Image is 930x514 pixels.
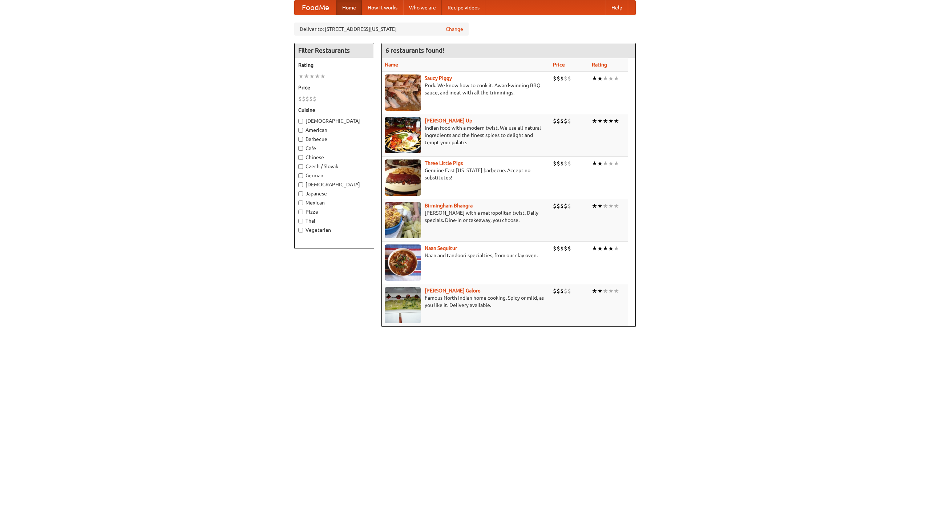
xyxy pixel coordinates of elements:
[294,23,469,36] div: Deliver to: [STREET_ADDRESS][US_STATE]
[302,95,306,103] li: $
[592,74,597,82] li: ★
[560,74,564,82] li: $
[425,203,473,209] a: Birmingham Bhangra
[298,128,303,133] input: American
[298,217,370,224] label: Thai
[592,202,597,210] li: ★
[298,117,370,125] label: [DEMOGRAPHIC_DATA]
[592,159,597,167] li: ★
[298,219,303,223] input: Thai
[298,191,303,196] input: Japanese
[567,202,571,210] li: $
[385,167,547,181] p: Genuine East [US_STATE] barbecue. Accept no substitutes!
[320,72,325,80] li: ★
[597,244,603,252] li: ★
[564,202,567,210] li: $
[592,287,597,295] li: ★
[385,82,547,96] p: Pork. We know how to cook it. Award-winning BBQ sauce, and meat with all the trimmings.
[614,159,619,167] li: ★
[614,244,619,252] li: ★
[315,72,320,80] li: ★
[608,287,614,295] li: ★
[553,159,557,167] li: $
[608,117,614,125] li: ★
[298,172,370,179] label: German
[304,72,309,80] li: ★
[564,117,567,125] li: $
[597,159,603,167] li: ★
[298,190,370,197] label: Japanese
[298,145,370,152] label: Cafe
[295,0,336,15] a: FoodMe
[603,244,608,252] li: ★
[385,62,398,68] a: Name
[298,173,303,178] input: German
[608,159,614,167] li: ★
[298,181,370,188] label: [DEMOGRAPHIC_DATA]
[603,287,608,295] li: ★
[298,226,370,234] label: Vegetarian
[425,288,481,294] a: [PERSON_NAME] Galore
[567,159,571,167] li: $
[553,62,565,68] a: Price
[557,287,560,295] li: $
[553,74,557,82] li: $
[597,202,603,210] li: ★
[592,117,597,125] li: ★
[385,244,421,281] img: naansequitur.jpg
[557,159,560,167] li: $
[385,287,421,323] img: currygalore.jpg
[560,202,564,210] li: $
[298,201,303,205] input: Mexican
[560,159,564,167] li: $
[608,202,614,210] li: ★
[425,75,452,81] b: Saucy Piggy
[567,117,571,125] li: $
[298,210,303,214] input: Pizza
[385,124,547,146] p: Indian food with a modern twist. We use all-natural ingredients and the finest spices to delight ...
[385,252,547,259] p: Naan and tandoori specialties, from our clay oven.
[608,244,614,252] li: ★
[298,95,302,103] li: $
[564,244,567,252] li: $
[298,199,370,206] label: Mexican
[603,117,608,125] li: ★
[603,74,608,82] li: ★
[385,117,421,153] img: curryup.jpg
[592,62,607,68] a: Rating
[560,117,564,125] li: $
[403,0,442,15] a: Who we are
[606,0,628,15] a: Help
[608,74,614,82] li: ★
[597,117,603,125] li: ★
[614,202,619,210] li: ★
[553,244,557,252] li: $
[567,244,571,252] li: $
[553,287,557,295] li: $
[567,74,571,82] li: $
[557,244,560,252] li: $
[385,209,547,224] p: [PERSON_NAME] with a metropolitan twist. Daily specials. Dine-in or takeaway, you choose.
[603,159,608,167] li: ★
[560,244,564,252] li: $
[603,202,608,210] li: ★
[385,159,421,196] img: littlepigs.jpg
[298,61,370,69] h5: Rating
[614,287,619,295] li: ★
[442,0,485,15] a: Recipe videos
[385,202,421,238] img: bhangra.jpg
[298,146,303,151] input: Cafe
[425,118,472,124] a: [PERSON_NAME] Up
[614,117,619,125] li: ★
[564,159,567,167] li: $
[425,245,457,251] a: Naan Sequitur
[614,74,619,82] li: ★
[298,135,370,143] label: Barbecue
[298,154,370,161] label: Chinese
[567,287,571,295] li: $
[298,119,303,124] input: [DEMOGRAPHIC_DATA]
[385,74,421,111] img: saucy.jpg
